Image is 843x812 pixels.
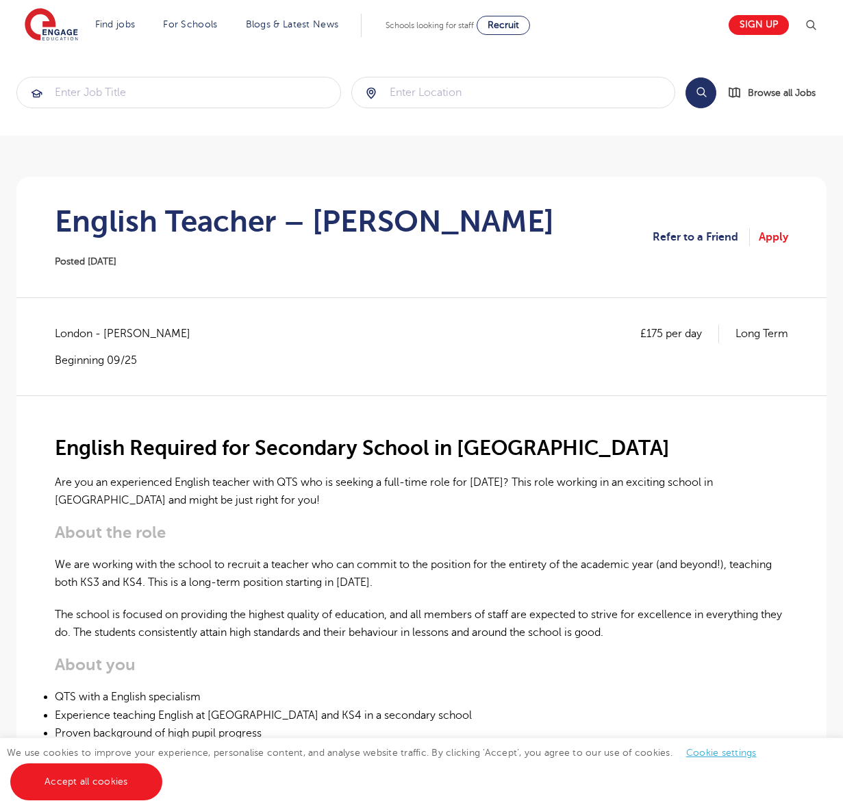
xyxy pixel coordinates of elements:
a: Accept all cookies [10,763,162,800]
li: Experience teaching English at [GEOGRAPHIC_DATA] and KS4 in a secondary school [55,706,788,724]
span: Schools looking for staff [386,21,474,30]
p: £175 per day [640,325,719,343]
input: Submit [352,77,675,108]
h3: About you [55,655,788,674]
a: Cookie settings [686,748,757,758]
img: Engage Education [25,8,78,42]
a: Refer to a Friend [653,228,750,246]
div: Submit [16,77,341,108]
a: Find jobs [95,19,136,29]
p: The school is focused on providing the highest quality of education, and all members of staff are... [55,606,788,642]
h1: English Teacher – [PERSON_NAME] [55,204,554,238]
a: Recruit [477,16,530,35]
p: Beginning 09/25 [55,353,204,368]
h2: English Required for Secondary School in [GEOGRAPHIC_DATA] [55,436,788,460]
h3: About the role [55,523,788,542]
span: Posted [DATE] [55,256,116,267]
p: Long Term [735,325,788,343]
div: Submit [351,77,676,108]
li: QTS with a English specialism [55,688,788,706]
li: Proven background of high pupil progress [55,724,788,742]
span: London - [PERSON_NAME] [55,325,204,343]
a: For Schools [163,19,217,29]
a: Sign up [729,15,789,35]
span: Browse all Jobs [748,85,816,101]
a: Browse all Jobs [727,85,827,101]
p: Are you an experienced English teacher with QTS who is seeking a full-time role for [DATE]? This ... [55,473,788,510]
input: Submit [17,77,340,108]
span: Recruit [488,20,519,30]
span: We use cookies to improve your experience, personalise content, and analyse website traffic. By c... [7,748,770,787]
a: Apply [759,228,788,246]
button: Search [685,77,716,108]
a: Blogs & Latest News [246,19,339,29]
p: We are working with the school to recruit a teacher who can commit to the position for the entire... [55,556,788,592]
